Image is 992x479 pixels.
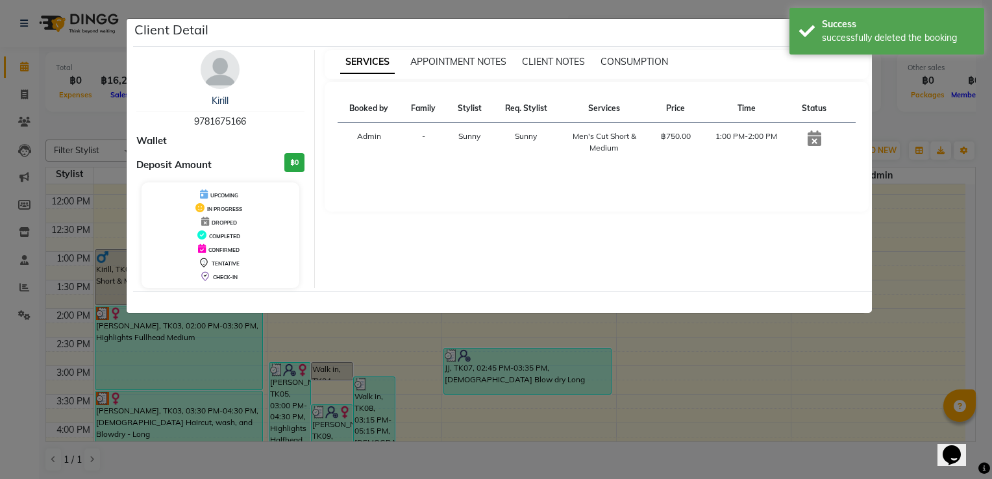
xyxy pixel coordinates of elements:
td: - [401,123,447,162]
th: Req. Stylist [493,95,560,123]
span: CLIENT NOTES [522,56,585,68]
span: Wallet [136,134,167,149]
th: Status [791,95,838,123]
span: SERVICES [340,51,395,74]
span: CONSUMPTION [601,56,668,68]
h5: Client Detail [134,20,208,40]
div: ฿750.00 [657,130,694,142]
span: TENTATIVE [212,260,240,267]
span: Sunny [458,131,480,141]
span: IN PROGRESS [207,206,242,212]
span: APPOINTMENT NOTES [410,56,506,68]
span: Sunny [515,131,537,141]
span: DROPPED [212,219,237,226]
th: Services [560,95,650,123]
th: Stylist [447,95,492,123]
span: CHECK-IN [213,274,238,280]
img: avatar [201,50,240,89]
iframe: chat widget [937,427,979,466]
span: Deposit Amount [136,158,212,173]
td: 1:00 PM-2:00 PM [702,123,791,162]
div: successfully deleted the booking [822,31,974,45]
h3: ฿0 [284,153,304,172]
th: Booked by [338,95,401,123]
th: Time [702,95,791,123]
td: Admin [338,123,401,162]
div: Men's Cut Short & Medium [567,130,642,154]
a: Kirill [212,95,229,106]
span: COMPLETED [209,233,240,239]
span: CONFIRMED [208,247,240,253]
span: UPCOMING [210,192,238,199]
th: Price [649,95,702,123]
div: Success [822,18,974,31]
th: Family [401,95,447,123]
span: 9781675166 [194,116,246,127]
